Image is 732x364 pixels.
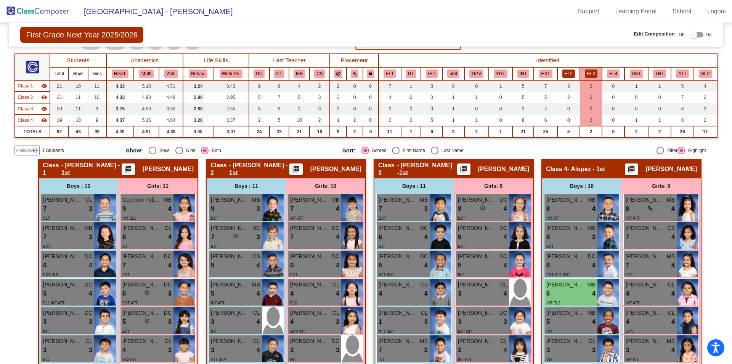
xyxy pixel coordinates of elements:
[342,147,553,154] mat-radio-group: Select an option
[347,80,363,92] td: 0
[213,80,249,92] td: 3.43
[401,80,421,92] td: 1
[291,165,300,176] mat-icon: picture_as_pdf
[557,67,580,80] th: English Language Learner 2
[602,80,624,92] td: 0
[42,147,64,154] span: 1 Students
[648,80,671,92] td: 1
[330,126,347,138] td: 9
[685,147,706,154] div: Highlight
[457,163,470,175] button: Print Students Details
[624,80,648,92] td: 1
[499,196,507,204] span: DC
[330,80,347,92] td: 2
[454,178,533,194] div: Girls: 9
[347,92,363,103] td: 0
[443,92,464,103] td: 1
[156,147,170,154] div: Boys
[249,103,270,115] td: 8
[666,5,697,18] a: School
[213,103,249,115] td: 2.55
[249,115,270,126] td: 2
[50,80,69,92] td: 21
[401,103,421,115] td: 0
[626,196,664,204] span: [PERSON_NAME][GEOGRAPHIC_DATA]
[534,126,557,138] td: 25
[580,126,602,138] td: 2
[88,103,106,115] td: 9
[229,162,289,177] span: - [PERSON_NAME] - 1st
[347,67,363,80] th: Keep with students
[18,105,33,112] span: Class 3
[32,147,38,154] mat-icon: visibility_off
[401,126,421,138] td: 1
[15,126,50,138] td: TOTALS
[289,115,310,126] td: 10
[41,94,47,100] mat-icon: visibility
[122,204,126,214] span: 9
[580,80,602,92] td: 0
[310,103,330,115] td: 3
[694,80,717,92] td: 4
[421,80,442,92] td: 0
[347,103,363,115] td: 0
[567,165,605,173] span: - Alopez - 1st
[88,115,106,126] td: 9
[489,92,512,103] td: 0
[124,165,133,176] mat-icon: picture_as_pdf
[220,70,242,78] button: Work Sk.
[363,126,379,138] td: 0
[118,178,197,194] div: Girls: 11
[122,196,161,204] span: Guerrero Poblano Zoe
[580,67,602,80] th: English Language Learner 3
[379,80,401,92] td: 7
[342,147,356,154] span: Sort:
[585,70,597,78] button: EL3
[667,196,675,204] span: MB
[249,80,270,92] td: 9
[270,126,289,138] td: 23
[183,115,213,126] td: 3.26
[50,126,69,138] td: 82
[88,92,106,103] td: 10
[209,147,221,154] div: Both
[379,92,401,103] td: 4
[16,147,32,154] span: Hallway
[464,67,489,80] th: Good Parent Volunteer
[363,115,379,126] td: 0
[159,115,183,126] td: 4.84
[458,196,496,204] span: [PERSON_NAME] Lotus
[379,196,417,204] span: [PERSON_NAME]
[69,115,88,126] td: 10
[557,115,580,126] td: 0
[286,178,365,194] div: Girls: 10
[534,80,557,92] td: 7
[627,165,636,176] mat-icon: picture_as_pdf
[699,70,712,78] button: SLP
[213,115,249,126] td: 3.37
[572,5,605,18] a: Support
[634,30,675,38] span: Edit Composition
[648,115,671,126] td: 1
[69,126,88,138] td: 43
[624,103,648,115] td: 0
[289,92,310,103] td: 5
[139,70,154,78] button: Math
[363,92,379,103] td: 0
[289,67,310,80] th: Mary Breen
[443,115,464,126] td: 1
[106,126,134,138] td: 4.20
[420,196,428,204] span: MB
[557,92,580,103] td: 2
[494,70,507,78] button: YGL
[602,115,624,126] td: 0
[331,196,339,204] span: MB
[363,67,379,80] th: Keep with teacher
[310,165,361,173] span: [PERSON_NAME]
[183,80,213,92] td: 3.24
[69,103,88,115] td: 11
[76,5,233,18] span: [GEOGRAPHIC_DATA] - [PERSON_NAME]
[694,126,717,138] td: 11
[18,117,33,124] span: Class 4
[289,80,310,92] td: 4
